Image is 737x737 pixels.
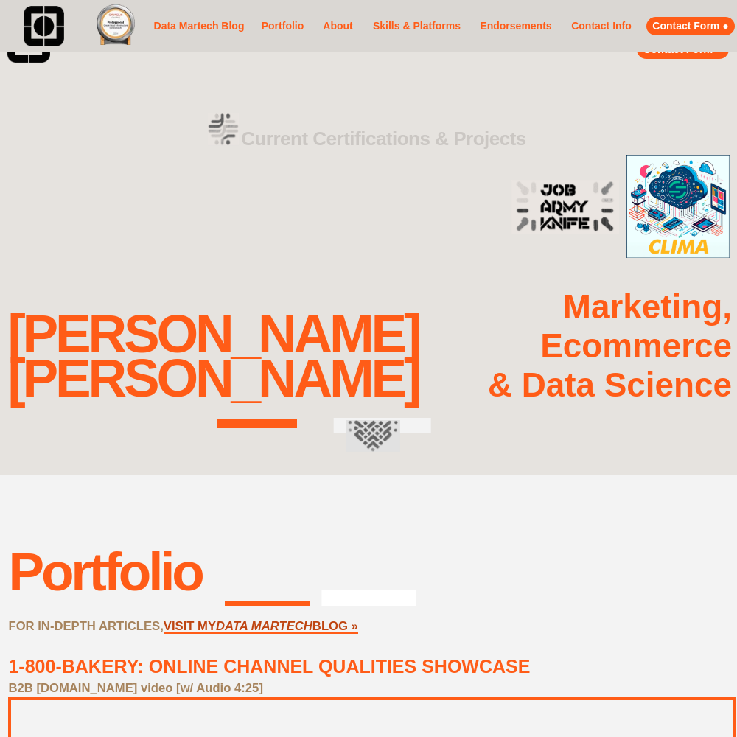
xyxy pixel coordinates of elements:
a: 1-800-BAKERY: ONLINE CHANNEL QUALITIES SHOWCASE [8,656,530,677]
a: BLOG » [312,619,358,634]
strong: & Data Science [488,366,732,404]
strong: B2B [DOMAIN_NAME] video [w/ Audio 4:25] [8,681,262,695]
strong: FOR IN-DEPTH ARTICLES, [8,619,163,633]
a: Portfolio [258,10,307,43]
a: DATA MARTECH [216,619,312,634]
a: Data Martech Blog [151,5,247,47]
a: About [318,17,357,35]
div: Portfolio [8,541,201,602]
a: Endorsements [476,17,556,35]
strong: Current Certifications & Projects [241,128,526,150]
a: VISIT MY [164,619,216,634]
a: Contact Form ● [646,17,735,35]
strong: Marketing, [563,288,732,326]
a: Contact Info [567,17,636,35]
a: Skills & Platforms [368,10,465,43]
iframe: Chat Widget [663,666,737,737]
strong: Ecommerce [540,327,732,365]
div: [PERSON_NAME] [PERSON_NAME] [7,312,419,401]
